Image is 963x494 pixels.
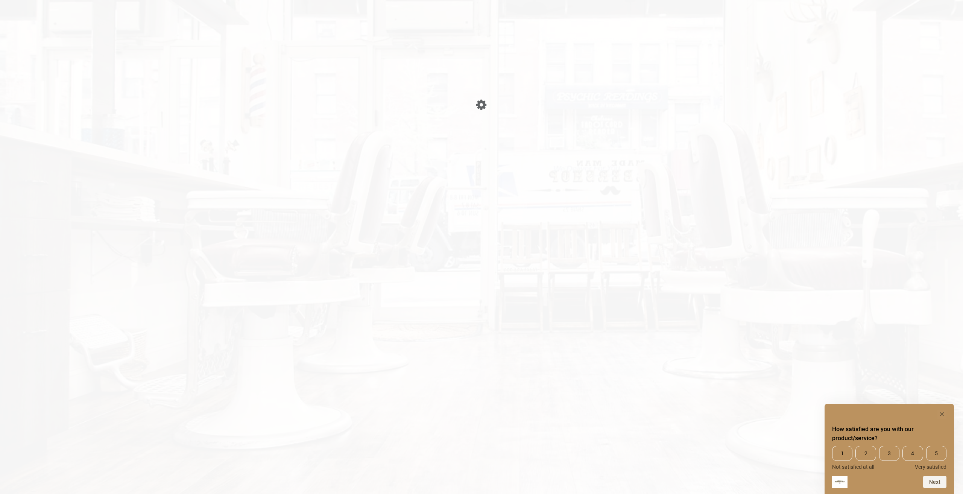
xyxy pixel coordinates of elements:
span: 4 [902,446,923,461]
div: How satisfied are you with our product/service? Select an option from 1 to 5, with 1 being Not sa... [832,446,946,470]
button: Hide survey [937,410,946,419]
h2: How satisfied are you with our product/service? Select an option from 1 to 5, with 1 being Not sa... [832,425,946,443]
span: 5 [926,446,946,461]
span: 1 [832,446,852,461]
span: 3 [879,446,899,461]
div: How satisfied are you with our product/service? Select an option from 1 to 5, with 1 being Not sa... [832,410,946,488]
button: Next question [923,476,946,488]
span: 2 [855,446,876,461]
span: Not satisfied at all [832,464,874,470]
span: Very satisfied [915,464,946,470]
